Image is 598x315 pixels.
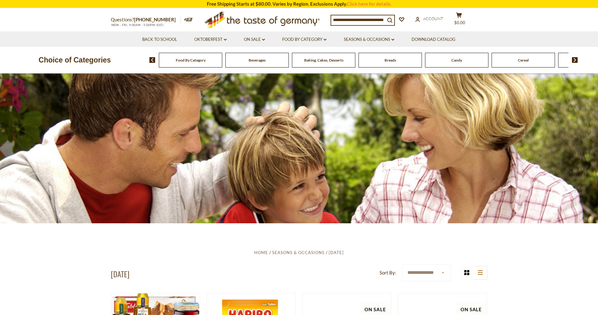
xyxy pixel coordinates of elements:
[244,36,265,43] a: On Sale
[304,58,343,62] a: Baking, Cakes, Desserts
[149,57,155,63] img: previous arrow
[412,36,455,43] a: Download Catalog
[194,36,227,43] a: Oktoberfest
[272,250,325,255] a: Seasons & Occasions
[176,58,206,62] a: Food By Category
[380,269,396,277] label: Sort By:
[134,17,176,22] a: [PHONE_NUMBER]
[423,16,443,21] span: Account
[282,36,326,43] a: Food By Category
[415,15,443,22] a: Account
[347,1,391,7] a: Click here for details.
[518,58,529,62] a: Cereal
[111,269,129,279] h1: [DATE]
[142,36,177,43] a: Back to School
[249,58,266,62] a: Beverages
[329,250,344,255] a: [DATE]
[572,57,578,63] img: next arrow
[454,20,465,25] span: $0.00
[451,58,462,62] a: Candy
[450,12,469,28] button: $0.00
[344,36,394,43] a: Seasons & Occasions
[111,16,180,24] p: Questions?
[111,23,164,27] span: MON - FRI, 9:00AM - 5:00PM (EST)
[254,250,268,255] a: Home
[385,58,396,62] a: Breads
